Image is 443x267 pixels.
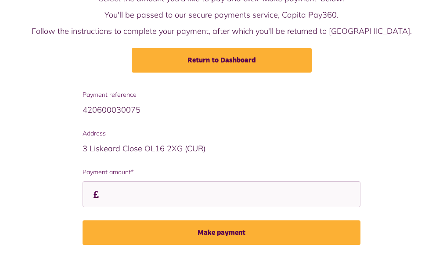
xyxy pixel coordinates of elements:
button: Make payment [83,220,360,245]
span: 3 Liskeard Close OL16 2XG (CUR) [83,143,205,154]
label: Payment amount* [83,168,360,177]
span: 420600030075 [83,105,140,115]
p: Follow the instructions to complete your payment, after which you'll be returned to [GEOGRAPHIC_D... [9,25,434,37]
a: Return to Dashboard [132,48,312,73]
span: Payment reference [83,90,360,99]
p: You'll be passed to our secure payments service, Capita Pay360. [9,9,434,21]
span: Address [83,129,360,138]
